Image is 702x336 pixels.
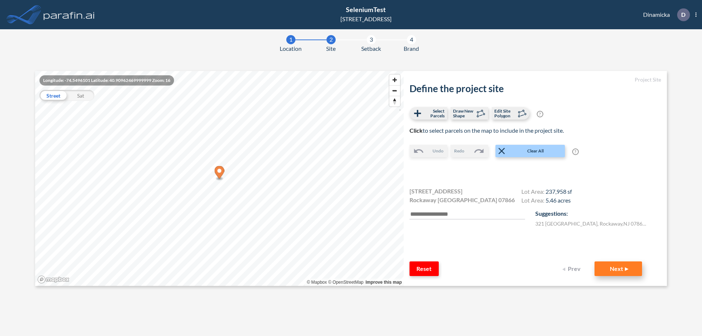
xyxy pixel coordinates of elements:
div: Longitude: -74.5496101 Latitude: 40.90962469999999 Zoom: 16 [39,75,174,86]
div: Map marker [215,166,224,181]
div: 4 [407,35,416,44]
span: 237,958 sf [546,188,572,195]
h5: Project Site [409,77,661,83]
span: Site [326,44,336,53]
button: Clear All [495,145,565,157]
button: Zoom out [389,85,400,96]
span: Undo [433,148,444,154]
span: to select parcels on the map to include in the project site. [409,127,564,134]
button: Reset bearing to north [389,96,400,106]
a: Improve this map [366,280,402,285]
span: Zoom out [389,86,400,96]
span: Rockaway [GEOGRAPHIC_DATA] 07866 [409,196,515,204]
button: Zoom in [389,75,400,85]
h2: Define the project site [409,83,661,94]
div: 1 [286,35,295,44]
span: ? [537,111,543,117]
canvas: Map [35,71,404,286]
div: [STREET_ADDRESS] [340,15,392,23]
h4: Lot Area: [521,197,572,205]
img: logo [42,7,96,22]
span: Brand [404,44,419,53]
span: SeleniumTest [346,5,386,14]
button: Next [595,261,642,276]
button: Redo [450,145,488,157]
p: Suggestions: [535,209,661,218]
button: Reset [409,261,439,276]
a: OpenStreetMap [328,280,363,285]
div: 3 [367,35,376,44]
div: Sat [67,90,94,101]
span: [STREET_ADDRESS] [409,187,463,196]
a: Mapbox [307,280,327,285]
span: ? [572,148,579,155]
span: Draw New Shape [453,109,475,118]
span: Location [280,44,302,53]
button: Undo [409,145,447,157]
span: Select Parcels [423,109,445,118]
div: Street [39,90,67,101]
span: Edit Site Polygon [494,109,516,118]
span: Redo [454,148,464,154]
span: 5.46 acres [546,197,571,204]
div: 2 [327,35,336,44]
p: D [681,11,686,18]
a: Mapbox homepage [37,275,69,284]
label: 321 [GEOGRAPHIC_DATA] , Rockaway , NJ 07866 , US [535,220,649,227]
span: Clear All [507,148,564,154]
button: Prev [558,261,587,276]
b: Click [409,127,423,134]
div: Dinamicka [632,8,697,21]
h4: Lot Area: [521,188,572,197]
span: Setback [361,44,381,53]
